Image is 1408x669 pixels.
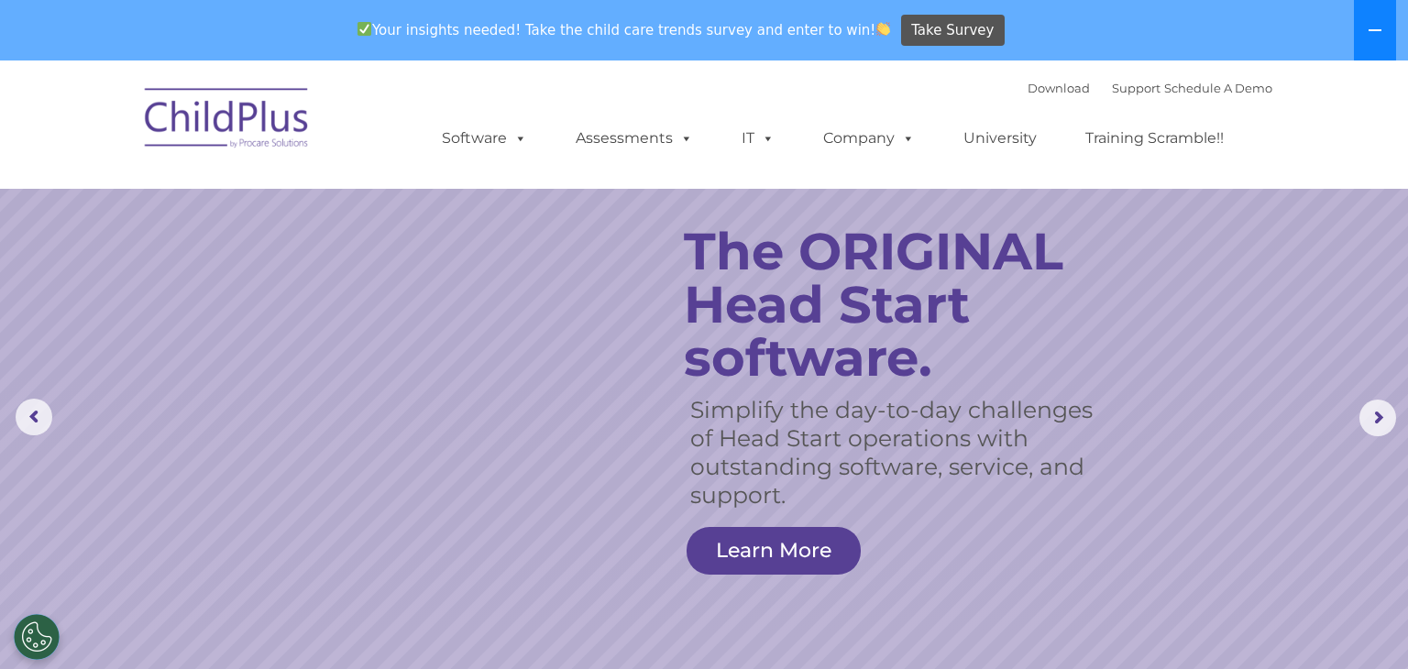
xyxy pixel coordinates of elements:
[255,121,311,135] span: Last name
[136,75,319,167] img: ChildPlus by Procare Solutions
[349,12,898,48] span: Your insights needed! Take the child care trends survey and enter to win!
[255,196,333,210] span: Phone number
[1112,81,1160,95] a: Support
[423,120,545,157] a: Software
[1028,81,1272,95] font: |
[690,396,1103,510] rs-layer: Simplify the day-to-day challenges of Head Start operations with outstanding software, service, a...
[876,22,890,36] img: 👏
[1028,81,1090,95] a: Download
[1067,120,1242,157] a: Training Scramble!!
[945,120,1055,157] a: University
[687,527,861,575] a: Learn More
[901,15,1005,47] a: Take Survey
[1164,81,1272,95] a: Schedule A Demo
[357,22,371,36] img: ✅
[684,225,1123,384] rs-layer: The ORIGINAL Head Start software.
[557,120,711,157] a: Assessments
[723,120,793,157] a: IT
[805,120,933,157] a: Company
[911,15,994,47] span: Take Survey
[14,614,60,660] button: Cookies Settings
